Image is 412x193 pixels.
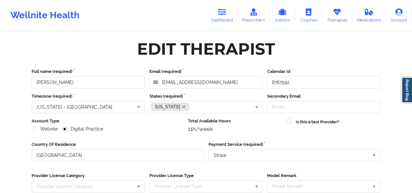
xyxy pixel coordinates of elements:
[352,5,386,26] a: Medications
[137,39,275,59] div: Edit Therapist
[238,5,270,26] a: Prescribers
[153,183,211,190] div: Provider License Type
[386,5,412,26] a: Account
[267,76,380,89] input: Calendar Id
[32,68,145,75] label: Full name (required)
[402,77,412,103] a: Report Bug
[151,103,189,111] a: [US_STATE]
[267,93,380,100] label: Secondary Email
[62,126,103,132] label: Digital Practice
[37,105,112,109] div: [US_STATE] - [GEOGRAPHIC_DATA]
[270,183,312,190] div: Model Remark
[296,119,339,125] label: Is this a test Provider?
[188,126,282,132] div: 11h/week
[149,76,263,89] input: Email address
[267,68,380,75] label: Calendar Id
[32,76,145,89] input: Full name
[32,126,58,132] label: Wellnite
[149,93,263,100] label: States (required)
[149,68,263,75] label: Email (required)
[32,141,204,148] label: Country Of Residence
[32,172,145,179] label: Provider License Category
[322,5,352,26] a: Therapists
[188,118,282,124] label: Total Available Hours
[267,101,380,113] input: Email
[32,118,183,124] label: Account Type
[214,153,226,158] div: Stripe
[32,93,145,100] label: Timezone (required)
[295,5,322,26] a: Coaches
[206,5,238,26] a: Dashboard
[37,184,93,189] div: Provider License Category
[270,5,295,26] a: Admins
[149,172,263,179] label: Provider License Type
[208,141,381,148] label: Payment Service (required)
[267,172,380,179] label: Model Remark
